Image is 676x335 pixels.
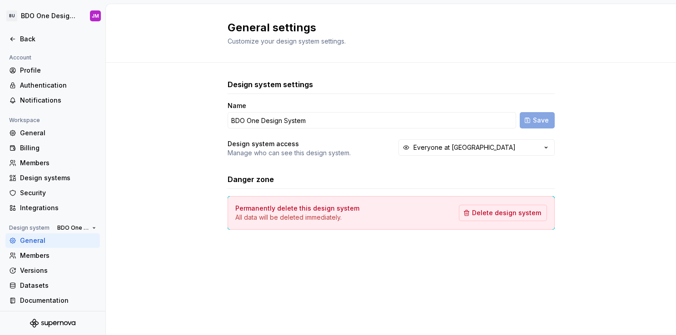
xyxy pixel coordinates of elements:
div: Back [20,34,96,44]
span: Delete design system [472,208,541,217]
div: Members [20,251,96,260]
h3: Design system settings [228,79,313,90]
a: Members [5,156,100,170]
h4: Permanently delete this design system [235,204,359,213]
a: Members [5,248,100,263]
div: General [20,128,96,138]
div: Integrations [20,203,96,212]
a: Design systems [5,171,100,185]
a: General [5,126,100,140]
div: Account [5,52,35,63]
div: Security [20,188,96,197]
svg: Supernova Logo [30,319,75,328]
a: Documentation [5,293,100,308]
a: Datasets [5,278,100,293]
label: Name [228,101,246,110]
div: Billing [20,143,96,153]
div: General [20,236,96,245]
a: Profile [5,63,100,78]
span: BDO One Design System [57,224,89,232]
a: Notifications [5,93,100,108]
h2: General settings [228,20,544,35]
a: Versions [5,263,100,278]
div: Members [20,158,96,167]
div: Design system [5,222,53,233]
p: All data will be deleted immediately. [235,213,359,222]
button: Everyone at [GEOGRAPHIC_DATA] [398,139,555,156]
div: BU [6,10,17,21]
a: Billing [5,141,100,155]
a: Security [5,186,100,200]
div: Design systems [20,173,96,182]
a: Back [5,32,100,46]
h4: Design system access [228,139,299,148]
div: Versions [20,266,96,275]
span: Customize your design system settings. [228,37,346,45]
button: Delete design system [459,205,547,221]
div: Authentication [20,81,96,90]
div: Datasets [20,281,96,290]
a: Authentication [5,78,100,93]
h3: Danger zone [228,174,274,185]
div: JM [92,12,99,20]
div: Profile [20,66,96,75]
a: General [5,233,100,248]
div: Workspace [5,115,44,126]
a: Integrations [5,201,100,215]
button: BUBDO One Design SystemJM [2,6,104,26]
p: Manage who can see this design system. [228,148,351,158]
div: Notifications [20,96,96,105]
div: Everyone at [GEOGRAPHIC_DATA] [413,143,516,152]
div: BDO One Design System [21,11,79,20]
div: Documentation [20,296,96,305]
